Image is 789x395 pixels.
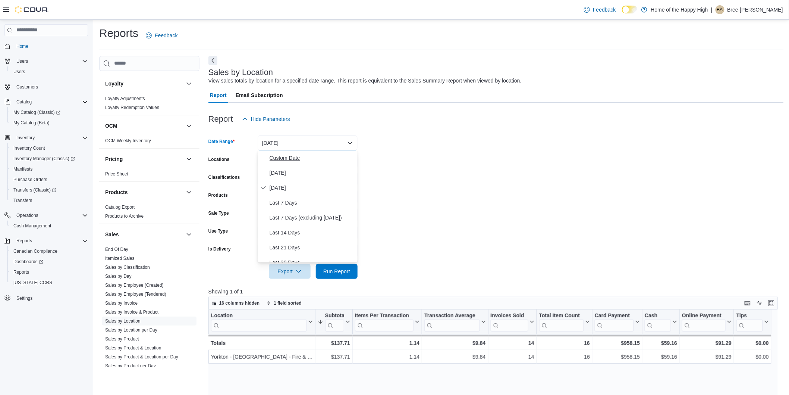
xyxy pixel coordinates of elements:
div: Invoices Sold [490,312,528,331]
span: [DATE] [270,183,355,192]
div: Tips [736,312,763,331]
a: Itemized Sales [105,256,135,261]
div: $91.29 [682,339,732,348]
div: Online Payment [682,312,726,319]
span: Home [13,41,88,51]
button: Users [13,57,31,66]
button: OCM [105,122,183,130]
a: Settings [13,294,35,303]
div: Subtotal [325,312,344,319]
span: Settings [16,295,32,301]
span: Transfers (Classic) [13,187,56,193]
span: Custom Date [270,153,355,162]
span: Customers [16,84,38,90]
span: Price Sheet [105,171,128,177]
button: Pricing [185,155,194,164]
a: Sales by Product & Location [105,345,161,351]
div: Online Payment [682,312,726,331]
div: Tips [736,312,763,319]
a: Sales by Invoice [105,301,138,306]
span: Operations [13,211,88,220]
a: Sales by Classification [105,265,150,270]
button: Location [211,312,313,331]
span: My Catalog (Beta) [10,118,88,127]
div: Location [211,312,307,319]
label: Products [208,192,228,198]
h3: Sales [105,231,119,238]
button: Display options [755,299,764,308]
div: $9.84 [424,339,485,348]
div: Loyalty [99,94,199,115]
a: Sales by Product per Day [105,363,156,368]
button: Canadian Compliance [7,246,91,256]
h3: Report [208,115,233,124]
div: $9.84 [424,352,485,361]
div: 1.14 [355,352,420,361]
button: [DATE] [258,136,358,150]
button: 1 field sorted [263,299,305,308]
button: Transaction Average [424,312,485,331]
a: Transfers (Classic) [7,185,91,195]
div: Items Per Transaction [355,312,414,331]
button: Operations [13,211,41,220]
span: Catalog [13,97,88,106]
span: Sales by Employee (Created) [105,282,164,288]
div: Yorkton - [GEOGRAPHIC_DATA] - Fire & Flower [211,352,313,361]
div: Cash [645,312,671,319]
span: My Catalog (Beta) [13,120,50,126]
span: Last 21 Days [270,243,355,252]
div: 14 [490,339,534,348]
button: Users [1,56,91,66]
span: Itemized Sales [105,255,135,261]
a: Inventory Count [10,144,48,153]
a: Feedback [143,28,180,43]
button: Manifests [7,164,91,174]
div: $59.16 [645,352,677,361]
h3: Loyalty [105,80,123,87]
span: Run Report [323,268,350,275]
button: OCM [185,121,194,130]
a: Loyalty Redemption Values [105,105,159,110]
a: OCM Weekly Inventory [105,138,151,143]
span: Users [13,69,25,75]
button: Reports [1,236,91,246]
div: Products [99,203,199,224]
span: Last 14 Days [270,228,355,237]
a: Reports [10,268,32,277]
span: My Catalog (Classic) [10,108,88,117]
button: Export [269,264,311,279]
p: Home of the Happy High [651,5,708,14]
a: Manifests [10,165,35,174]
span: [US_STATE] CCRS [13,280,52,286]
div: Card Payment [595,312,634,319]
a: Inventory Manager (Classic) [10,154,78,163]
span: Inventory Count [10,144,88,153]
a: Sales by Invoice & Product [105,310,158,315]
span: Products to Archive [105,213,144,219]
span: Sales by Product & Location [105,345,161,351]
div: Transaction Average [424,312,480,331]
button: Settings [1,292,91,303]
div: Total Item Count [539,312,584,331]
a: Sales by Product [105,336,139,342]
img: Cova [15,6,48,13]
button: Products [185,188,194,197]
span: Loyalty Redemption Values [105,105,159,111]
button: Operations [1,210,91,221]
span: Cash Management [10,221,88,230]
div: $91.29 [682,352,732,361]
a: Sales by Day [105,274,132,279]
button: Sales [105,231,183,238]
button: Inventory [13,133,38,142]
button: Catalog [13,97,35,106]
span: Dark Mode [622,13,622,14]
span: Canadian Compliance [13,248,57,254]
span: Sales by Classification [105,264,150,270]
a: Canadian Compliance [10,247,60,256]
span: Cash Management [13,223,51,229]
label: Is Delivery [208,246,231,252]
span: Last 30 Days [270,258,355,267]
span: Reports [16,238,32,244]
a: Dashboards [10,257,46,266]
